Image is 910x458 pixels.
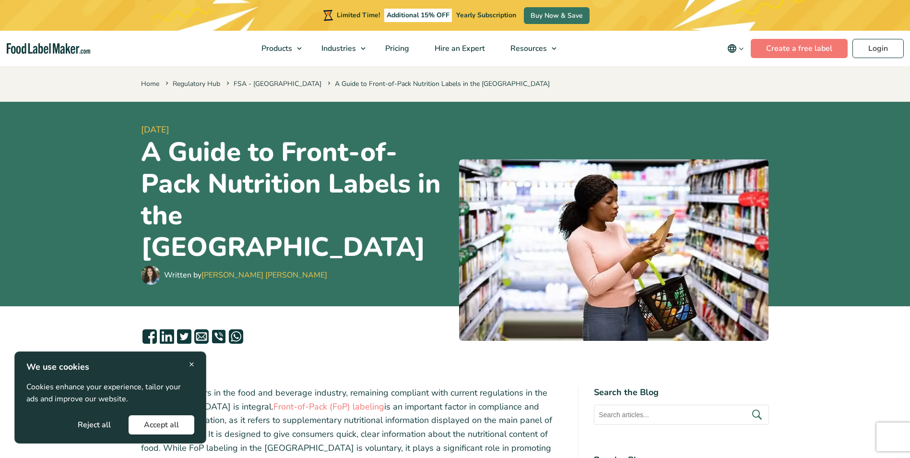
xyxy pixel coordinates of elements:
[164,269,327,281] div: Written by
[309,31,370,66] a: Industries
[141,136,451,263] h1: A Guide to Front-of-Pack Nutrition Labels in the [GEOGRAPHIC_DATA]
[751,39,848,58] a: Create a free label
[249,31,307,66] a: Products
[129,415,194,434] button: Accept all
[141,123,451,136] span: [DATE]
[259,43,293,54] span: Products
[594,405,769,425] input: Search articles...
[326,79,550,88] span: A Guide to Front-of-Pack Nutrition Labels in the [GEOGRAPHIC_DATA]
[141,265,160,285] img: Maria Abi Hanna - Food Label Maker
[337,11,380,20] span: Limited Time!
[594,386,769,399] h4: Search the Blog
[498,31,561,66] a: Resources
[852,39,904,58] a: Login
[201,270,327,280] a: [PERSON_NAME] [PERSON_NAME]
[26,361,89,373] strong: We use cookies
[141,79,159,88] a: Home
[508,43,548,54] span: Resources
[456,11,516,20] span: Yearly Subscription
[384,9,452,22] span: Additional 15% OFF
[524,7,590,24] a: Buy Now & Save
[189,358,194,371] span: ×
[62,415,126,434] button: Reject all
[382,43,410,54] span: Pricing
[273,401,384,412] a: Front-of-Pack (FoP) labeling
[373,31,420,66] a: Pricing
[432,43,486,54] span: Hire an Expert
[422,31,496,66] a: Hire an Expert
[234,79,321,88] a: FSA - [GEOGRAPHIC_DATA]
[173,79,220,88] a: Regulatory Hub
[26,381,194,406] p: Cookies enhance your experience, tailor your ads and improve our website.
[319,43,357,54] span: Industries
